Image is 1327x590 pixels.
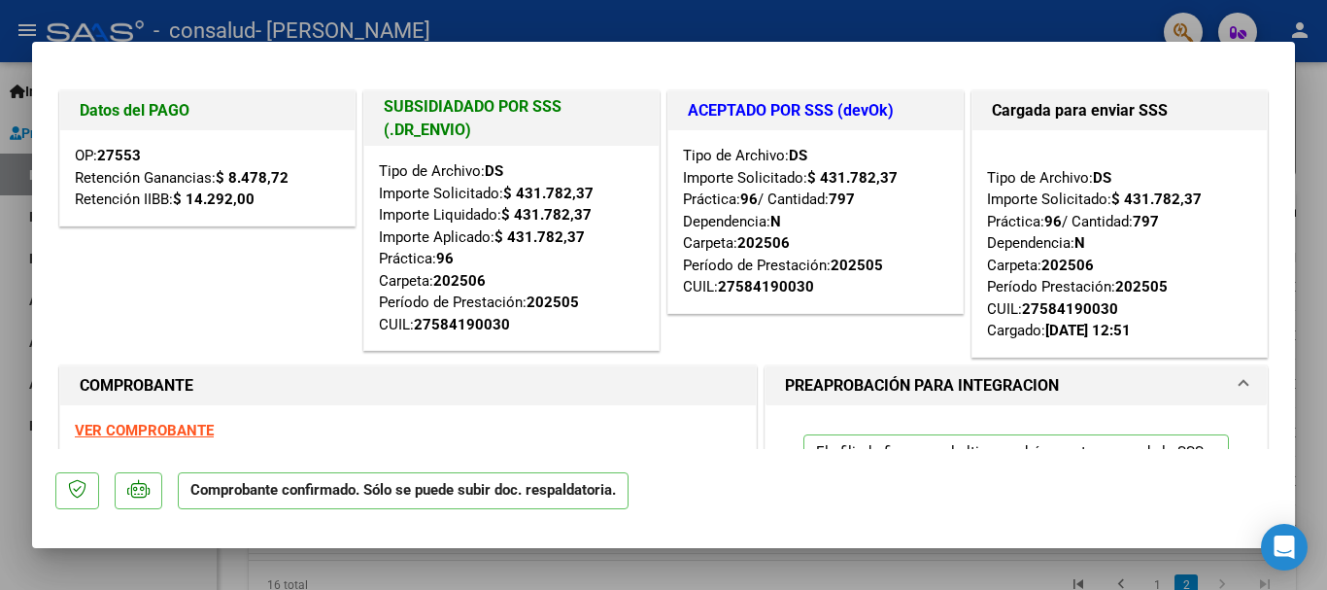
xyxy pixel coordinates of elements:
strong: $ 431.782,37 [501,206,592,224]
span: Retención IIBB: [75,191,255,208]
div: 27584190030 [1022,298,1118,321]
h1: Cargada para enviar SSS [992,99,1247,122]
strong: DS [485,162,503,180]
div: Open Intercom Messenger [1261,524,1308,571]
strong: $ 431.782,37 [807,169,898,187]
strong: 202506 [433,272,486,290]
div: 27584190030 [414,314,510,336]
span: OP: [75,147,141,164]
strong: DS [1093,169,1111,187]
h1: Datos del PAGO [80,99,335,122]
h1: ACEPTADO POR SSS (devOk) [688,99,943,122]
h1: SUBSIDIADADO POR SSS (.DR_ENVIO) [384,95,639,142]
strong: 202506 [1041,257,1094,274]
strong: N [1074,234,1085,252]
strong: 202505 [527,294,579,311]
strong: COMPROBANTE [80,376,193,395]
strong: 96 [436,250,454,267]
strong: 202505 [1115,278,1168,295]
strong: 202505 [831,257,883,274]
strong: 797 [1133,213,1159,230]
a: VER COMPROBANTE [75,422,214,439]
mat-expansion-panel-header: PREAPROBACIÓN PARA INTEGRACION [766,366,1267,405]
p: Comprobante confirmado. Sólo se puede subir doc. respaldatoria. [178,472,629,510]
strong: 27553 [97,147,141,164]
strong: 797 [829,191,855,208]
strong: $ 8.478,72 [216,169,289,187]
strong: $ 431.782,37 [1111,191,1202,208]
div: Tipo de Archivo: Importe Solicitado: Práctica: / Cantidad: Dependencia: Carpeta: Período de Prest... [683,145,948,298]
strong: 202506 [737,234,790,252]
strong: $ 431.782,37 [503,185,594,202]
strong: DS [789,147,807,164]
div: Tipo de Archivo: Importe Solicitado: Práctica: / Cantidad: Dependencia: Carpeta: Período Prestaci... [987,145,1252,342]
strong: 96 [740,191,758,208]
strong: $ 14.292,00 [173,191,255,208]
div: 27584190030 [718,276,814,298]
span: Retención Ganancias: [75,169,289,187]
div: Tipo de Archivo: Importe Solicitado: Importe Liquidado: Importe Aplicado: Práctica: Carpeta: Perí... [379,160,644,335]
h1: PREAPROBACIÓN PARA INTEGRACION [785,374,1059,398]
strong: N [770,213,781,230]
strong: [DATE] 12:51 [1045,322,1131,339]
strong: $ 431.782,37 [494,228,585,246]
strong: 96 [1044,213,1062,230]
p: El afiliado figura en el ultimo padrón que tenemos de la SSS de [803,434,1229,507]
